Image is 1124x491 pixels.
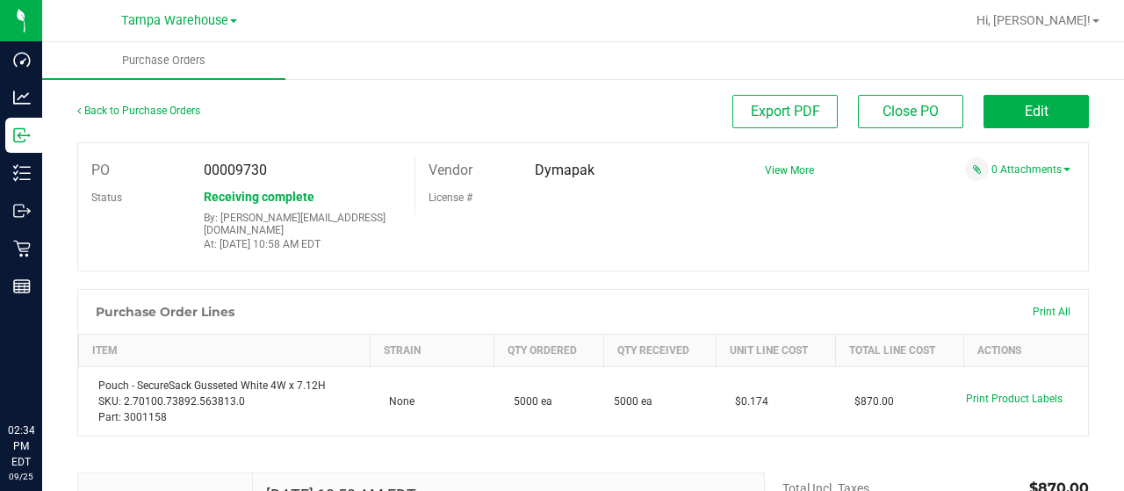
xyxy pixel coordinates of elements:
[883,103,939,119] span: Close PO
[732,95,838,128] button: Export PDF
[42,42,285,79] a: Purchase Orders
[846,395,894,408] span: $870.00
[991,163,1070,176] a: 0 Attachments
[13,278,31,295] inline-svg: Reports
[13,89,31,106] inline-svg: Analytics
[13,202,31,220] inline-svg: Outbound
[1025,103,1048,119] span: Edit
[8,470,34,483] p: 09/25
[983,95,1089,128] button: Edit
[963,335,1088,367] th: Actions
[751,103,820,119] span: Export PDF
[1033,306,1070,318] span: Print All
[204,162,267,178] span: 00009730
[13,240,31,257] inline-svg: Retail
[91,157,110,184] label: PO
[96,305,234,319] h1: Purchase Order Lines
[8,422,34,470] p: 02:34 PM EDT
[380,395,414,408] span: None
[765,164,814,177] a: View More
[835,335,963,367] th: Total Line Cost
[204,238,402,250] p: At: [DATE] 10:58 AM EDT
[90,378,360,425] div: Pouch - SecureSack Gusseted White 4W x 7.12H SKU: 2.70100.73892.563813.0 Part: 3001158
[535,162,594,178] span: Dymapak
[429,157,472,184] label: Vendor
[13,164,31,182] inline-svg: Inventory
[370,335,494,367] th: Strain
[726,395,768,408] span: $0.174
[505,395,552,408] span: 5000 ea
[52,348,73,369] iframe: Resource center unread badge
[858,95,963,128] button: Close PO
[91,184,122,211] label: Status
[494,335,604,367] th: Qty Ordered
[204,212,402,236] p: By: [PERSON_NAME][EMAIL_ADDRESS][DOMAIN_NAME]
[976,13,1091,27] span: Hi, [PERSON_NAME]!
[429,184,472,211] label: License #
[77,105,200,117] a: Back to Purchase Orders
[204,190,314,204] span: Receiving complete
[716,335,835,367] th: Unit Line Cost
[98,53,229,69] span: Purchase Orders
[614,394,652,409] span: 5000 ea
[18,350,70,403] iframe: Resource center
[966,393,1063,405] span: Print Product Labels
[79,335,371,367] th: Item
[121,13,228,28] span: Tampa Warehouse
[965,157,989,181] span: Attach a document
[13,51,31,69] inline-svg: Dashboard
[603,335,716,367] th: Qty Received
[13,126,31,144] inline-svg: Inbound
